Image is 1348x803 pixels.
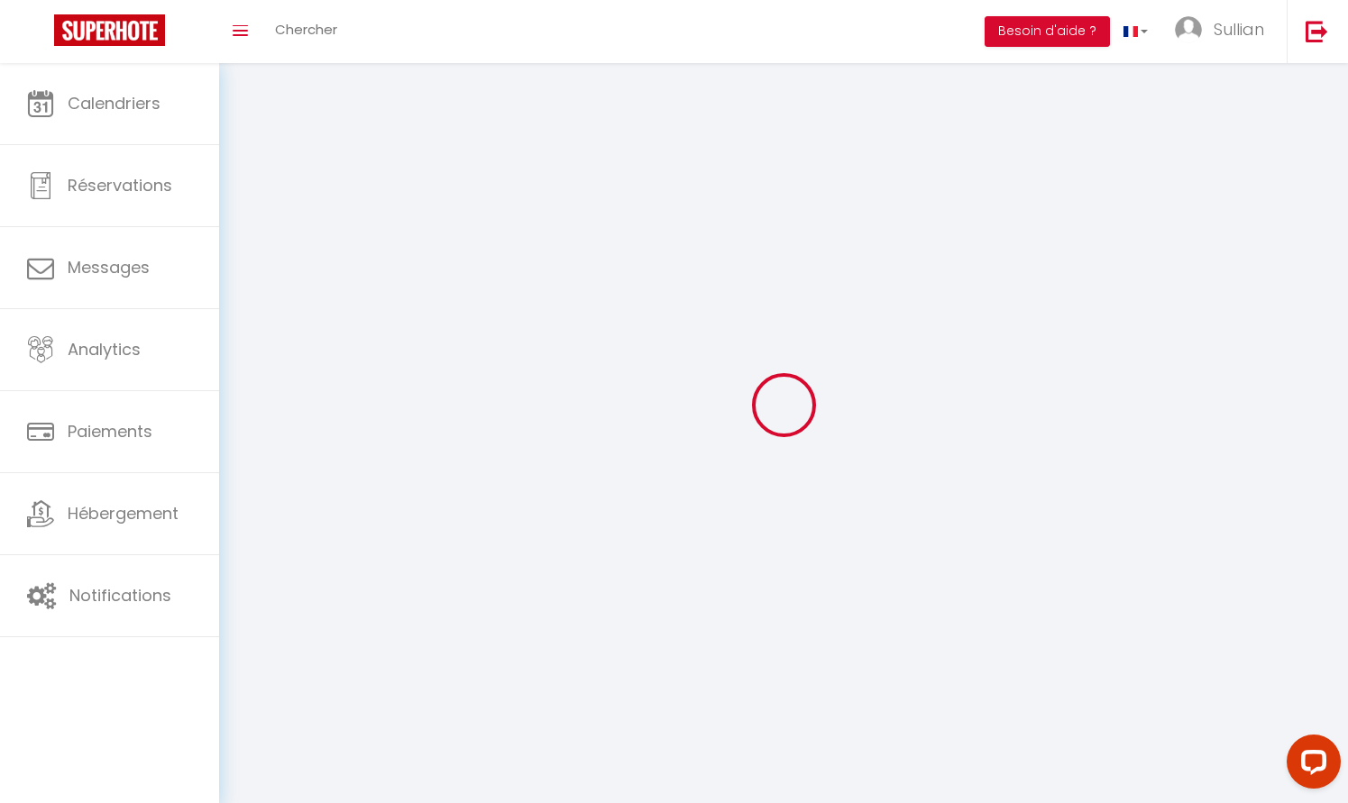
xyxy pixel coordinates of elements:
[1214,18,1264,41] span: Sullian
[68,502,179,525] span: Hébergement
[54,14,165,46] img: Super Booking
[68,92,160,114] span: Calendriers
[1175,16,1202,43] img: ...
[275,20,337,39] span: Chercher
[1272,727,1348,803] iframe: LiveChat chat widget
[69,584,171,607] span: Notifications
[68,338,141,360] span: Analytics
[68,256,150,278] span: Messages
[68,420,152,443] span: Paiements
[68,174,172,196] span: Réservations
[985,16,1110,47] button: Besoin d'aide ?
[1306,20,1328,42] img: logout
